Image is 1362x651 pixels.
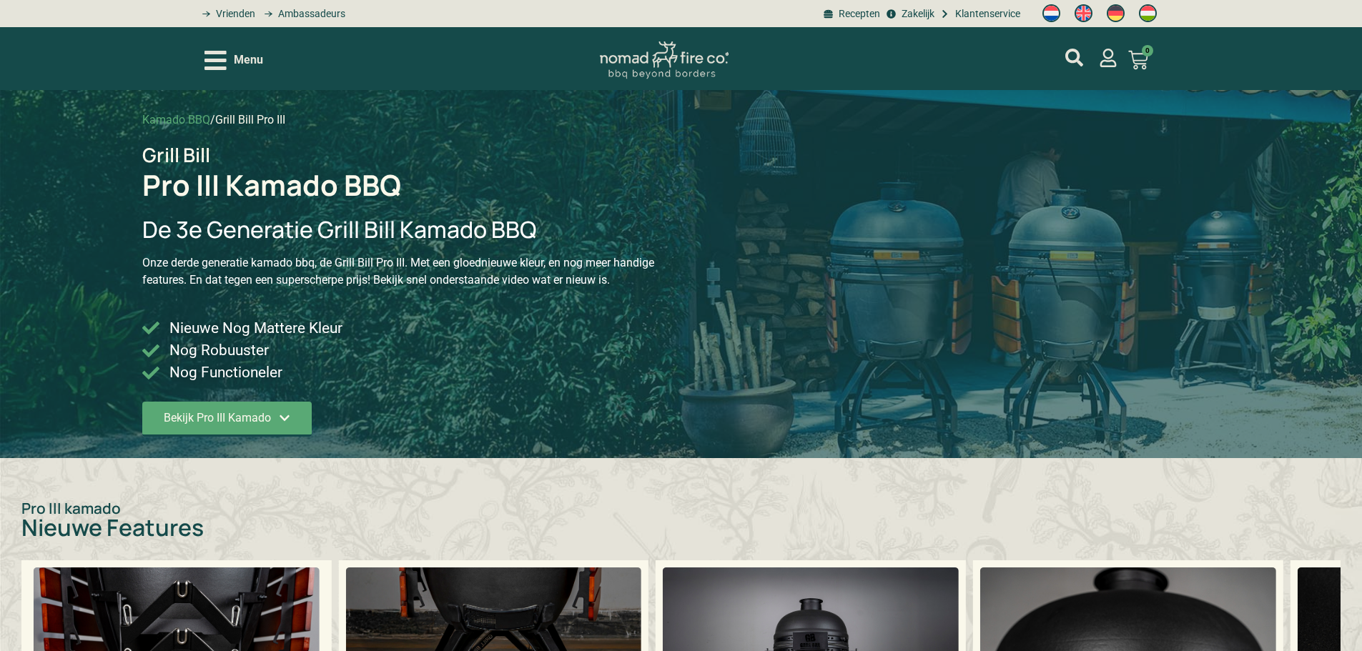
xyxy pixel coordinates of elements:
[142,111,285,129] nav: breadcrumbs
[164,412,271,424] span: Bekijk Pro III Kamado
[1065,49,1083,66] a: mijn account
[1042,4,1060,22] img: Nederlands
[197,6,255,21] a: grill bill vrienden
[1067,1,1100,26] a: Switch to Engels
[600,41,729,79] img: Nomad Logo
[821,6,880,21] a: BBQ recepten
[21,501,1341,516] p: Pro III kamado
[204,48,263,73] div: Open/Close Menu
[142,216,681,243] h2: De 3e Generatie Grill Bill Kamado BBQ
[952,6,1020,21] span: Klantenservice
[898,6,934,21] span: Zakelijk
[21,516,1341,539] h2: Nieuwe Features
[212,6,255,21] span: Vrienden
[142,254,681,289] p: Onze derde generatie kamado bbq, de Grill Bill Pro III. Met een gloednieuwe kleur, en nog meer ha...
[142,141,210,168] span: Grill Bill
[1132,1,1164,26] a: Switch to Hongaars
[1100,1,1132,26] a: Switch to Duits
[835,6,880,21] span: Recepten
[884,6,934,21] a: grill bill zakeljk
[1075,4,1092,22] img: Engels
[1099,49,1117,67] a: mijn account
[142,402,312,437] a: Bekijk Pro III Kamado
[1142,45,1153,56] span: 0
[234,51,263,69] span: Menu
[142,113,210,126] a: Kamado BBQ
[166,362,282,384] span: Nog Functioneler
[275,6,345,21] span: Ambassadeurs
[259,6,345,21] a: grill bill ambassadors
[1111,41,1165,79] a: 0
[166,317,342,339] span: Nieuwe Nog Mattere Kleur
[215,113,285,126] span: Grill Bill Pro III
[142,171,401,199] h1: Pro III Kamado BBQ
[1107,4,1125,22] img: Duits
[938,6,1020,21] a: grill bill klantenservice
[1139,4,1157,22] img: Hongaars
[166,339,269,362] span: Nog Robuuster
[210,113,215,126] span: /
